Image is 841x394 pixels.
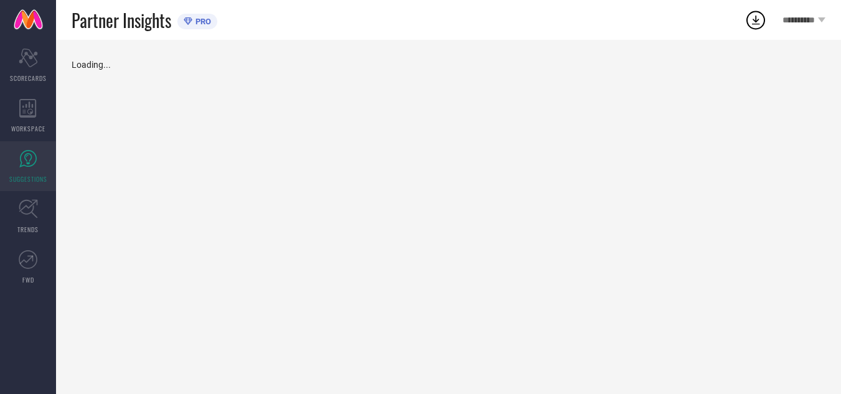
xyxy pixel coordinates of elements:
[22,275,34,284] span: FWD
[10,73,47,83] span: SCORECARDS
[745,9,767,31] div: Open download list
[11,124,45,133] span: WORKSPACE
[9,174,47,184] span: SUGGESTIONS
[72,7,171,33] span: Partner Insights
[192,17,211,26] span: PRO
[17,225,39,234] span: TRENDS
[72,60,111,70] span: Loading...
